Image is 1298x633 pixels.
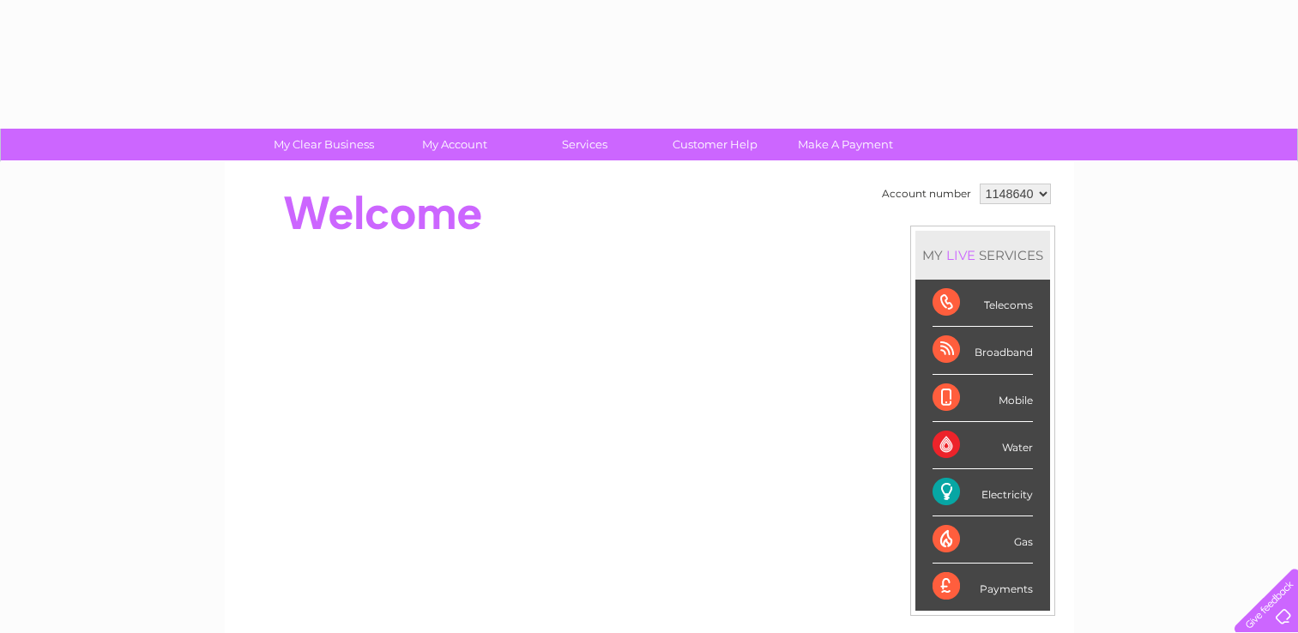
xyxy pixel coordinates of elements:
[878,179,975,208] td: Account number
[933,469,1033,516] div: Electricity
[943,247,979,263] div: LIVE
[933,564,1033,610] div: Payments
[933,375,1033,422] div: Mobile
[933,280,1033,327] div: Telecoms
[644,129,786,160] a: Customer Help
[933,516,1033,564] div: Gas
[933,327,1033,374] div: Broadband
[383,129,525,160] a: My Account
[514,129,655,160] a: Services
[775,129,916,160] a: Make A Payment
[915,231,1050,280] div: MY SERVICES
[253,129,395,160] a: My Clear Business
[933,422,1033,469] div: Water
